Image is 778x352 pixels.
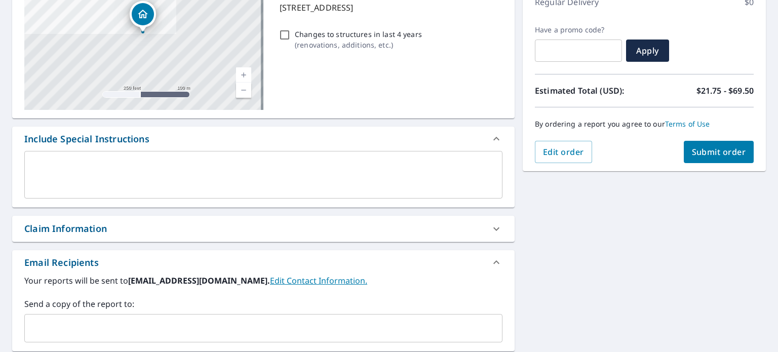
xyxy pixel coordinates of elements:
a: EditContactInfo [270,275,367,286]
button: Apply [626,40,669,62]
a: Terms of Use [665,119,710,129]
p: Changes to structures in last 4 years [295,29,422,40]
div: Dropped pin, building 1, Residential property, 21226 Park Bend Dr Katy, TX 77450 [130,1,156,32]
div: Include Special Instructions [12,127,515,151]
span: Apply [634,45,661,56]
span: Submit order [692,146,746,158]
label: Have a promo code? [535,25,622,34]
p: ( renovations, additions, etc. ) [295,40,422,50]
p: $21.75 - $69.50 [696,85,754,97]
label: Send a copy of the report to: [24,298,502,310]
a: Current Level 17, Zoom In [236,67,251,83]
div: Email Recipients [12,250,515,275]
b: [EMAIL_ADDRESS][DOMAIN_NAME]. [128,275,270,286]
label: Your reports will be sent to [24,275,502,287]
p: By ordering a report you agree to our [535,120,754,129]
div: Email Recipients [24,256,99,269]
span: Edit order [543,146,584,158]
p: [STREET_ADDRESS] [280,2,498,14]
div: Claim Information [12,216,515,242]
div: Include Special Instructions [24,132,149,146]
div: Claim Information [24,222,107,236]
p: Estimated Total (USD): [535,85,644,97]
a: Current Level 17, Zoom Out [236,83,251,98]
button: Submit order [684,141,754,163]
button: Edit order [535,141,592,163]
